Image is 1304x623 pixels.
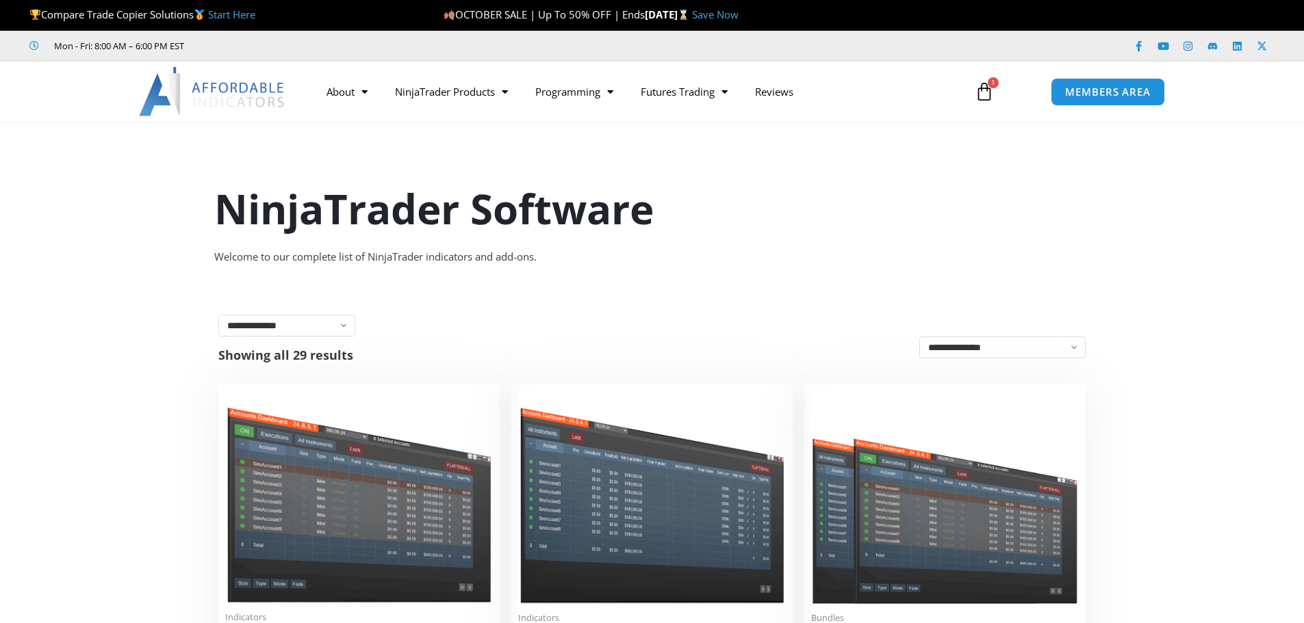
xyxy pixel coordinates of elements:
a: Start Here [208,8,255,21]
a: Save Now [692,8,739,21]
a: MEMBERS AREA [1051,78,1165,106]
img: 🏆 [30,10,40,20]
span: MEMBERS AREA [1065,87,1151,97]
span: OCTOBER SALE | Up To 50% OFF | Ends [444,8,645,21]
iframe: Customer reviews powered by Trustpilot [203,39,409,53]
nav: Menu [313,76,959,107]
span: Indicators [225,611,493,623]
strong: [DATE] [645,8,692,21]
a: Reviews [741,76,807,107]
a: Futures Trading [627,76,741,107]
img: Accounts Dashboard Suite [811,390,1079,604]
p: Showing all 29 results [218,349,353,361]
img: 🍂 [444,10,455,20]
a: About [313,76,381,107]
img: ⌛ [678,10,689,20]
select: Shop order [919,336,1086,358]
h1: NinjaTrader Software [214,180,1090,237]
span: 1 [988,77,999,88]
a: NinjaTrader Products [381,76,522,107]
a: Programming [522,76,627,107]
div: Welcome to our complete list of NinjaTrader indicators and add-ons. [214,248,1090,267]
span: Mon - Fri: 8:00 AM – 6:00 PM EST [51,38,184,54]
img: 🥇 [194,10,205,20]
a: 1 [954,72,1014,111]
img: Account Risk Manager [518,390,786,603]
img: LogoAI | Affordable Indicators – NinjaTrader [139,67,286,116]
img: Duplicate Account Actions [225,390,493,603]
span: Compare Trade Copier Solutions [29,8,255,21]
